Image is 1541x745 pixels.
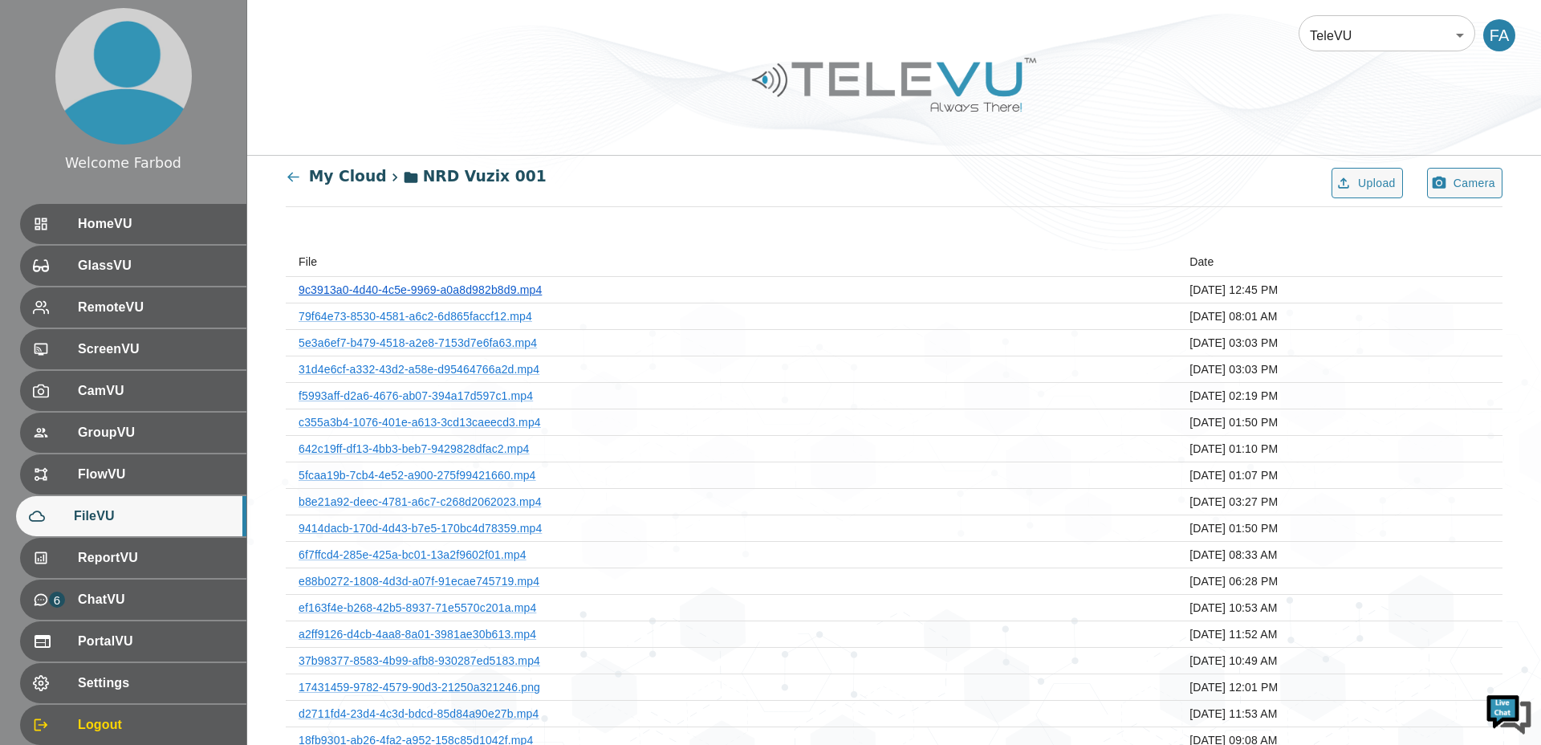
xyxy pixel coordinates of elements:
[78,674,234,693] span: Settings
[299,416,541,429] a: c355a3b4-1076-401e-a613-3cd13caeecd3.mp4
[1177,515,1502,542] td: [DATE] 01:50 PM
[27,75,67,115] img: d_736959983_company_1615157101543_736959983
[78,632,234,651] span: PortalVU
[299,310,532,323] a: 79f64e73-8530-4581-a6c2-6d865faccf12.mp4
[20,705,246,745] div: Logout
[93,202,222,364] span: We're online!
[1177,356,1502,383] td: [DATE] 03:03 PM
[263,8,302,47] div: Minimize live chat window
[1177,409,1502,436] td: [DATE] 01:50 PM
[1177,436,1502,462] td: [DATE] 01:10 PM
[8,438,306,495] textarea: Type your message and hit 'Enter'
[1177,303,1502,330] td: [DATE] 08:01 AM
[78,214,234,234] span: HomeVU
[299,389,533,402] a: f5993aff-d2a6-4676-ab07-394a17d597c1.mp4
[1177,701,1502,727] td: [DATE] 11:53 AM
[20,663,246,703] div: Settings
[286,165,387,188] div: My Cloud
[1177,674,1502,701] td: [DATE] 12:01 PM
[20,454,246,495] div: FlowVU
[78,465,234,484] span: FlowVU
[83,84,270,105] div: Chat with us now
[299,283,542,296] a: 9c3913a0-4d40-4c5e-9969-a0a8d982b8d9.mp4
[20,329,246,369] div: ScreenVU
[20,287,246,328] div: RemoteVU
[1177,383,1502,409] td: [DATE] 02:19 PM
[20,413,246,453] div: GroupVU
[286,247,1177,277] th: File
[299,707,539,720] a: d2711fd4-23d4-4c3d-bdcd-85d84a90e27b.mp4
[1177,542,1502,568] td: [DATE] 08:33 AM
[1485,689,1533,737] img: Chat Widget
[299,628,536,641] a: a2ff9126-d4cb-4aa8-8a01-3981ae30b613.mp4
[49,592,65,608] p: 6
[1177,648,1502,674] td: [DATE] 10:49 AM
[1177,489,1502,515] td: [DATE] 03:27 PM
[423,168,547,185] span: NRD Vuzix 001
[299,336,537,349] a: 5e3a6ef7-b479-4518-a2e8-7153d7e6fa63.mp4
[20,204,246,244] div: HomeVU
[1177,277,1502,303] td: [DATE] 12:45 PM
[78,715,234,735] span: Logout
[750,51,1039,118] img: Logo
[20,246,246,286] div: GlassVU
[20,371,246,411] div: CamVU
[1299,13,1475,58] div: TeleVU
[1177,568,1502,595] td: [DATE] 06:28 PM
[1177,330,1502,356] td: [DATE] 03:03 PM
[78,548,234,568] span: ReportVU
[1427,168,1502,199] button: Camera
[20,580,246,620] div: 6ChatVU
[299,522,542,535] a: 9414dacb-170d-4d43-b7e5-170bc4d78359.mp4
[299,548,527,561] a: 6f7ffcd4-285e-425a-bc01-13a2f9602f01.mp4
[299,363,539,376] a: 31d4e6cf-a332-43d2-a58e-d95464766a2d.mp4
[1177,595,1502,621] td: [DATE] 10:53 AM
[299,442,530,455] a: 642c19ff-df13-4bb3-beb7-9429828dfac2.mp4
[1177,621,1502,648] td: [DATE] 11:52 AM
[20,538,246,578] div: ReportVU
[78,298,234,317] span: RemoteVU
[299,495,542,508] a: b8e21a92-deec-4781-a6c7-c268d2062023.mp4
[1332,168,1403,199] button: Upload
[299,575,539,588] a: e88b0272-1808-4d3d-a07f-91ecae745719.mp4
[1177,247,1502,277] th: Date
[299,654,540,667] a: 37b98377-8583-4b99-afb8-930287ed5183.mp4
[78,381,234,401] span: CamVU
[55,8,192,145] img: profile.png
[74,507,234,526] span: FileVU
[78,590,234,609] span: ChatVU
[78,423,234,442] span: GroupVU
[20,621,246,662] div: PortalVU
[65,153,181,173] div: Welcome Farbod
[16,496,246,536] div: FileVU
[1177,462,1502,489] td: [DATE] 01:07 PM
[299,601,536,614] a: ef163f4e-b268-42b5-8937-71e5570c201a.mp4
[299,469,536,482] a: 5fcaa19b-7cb4-4e52-a900-275f99421660.mp4
[299,681,540,694] a: 17431459-9782-4579-90d3-21250a321246.png
[78,256,234,275] span: GlassVU
[1483,19,1515,51] div: FA
[78,340,234,359] span: ScreenVU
